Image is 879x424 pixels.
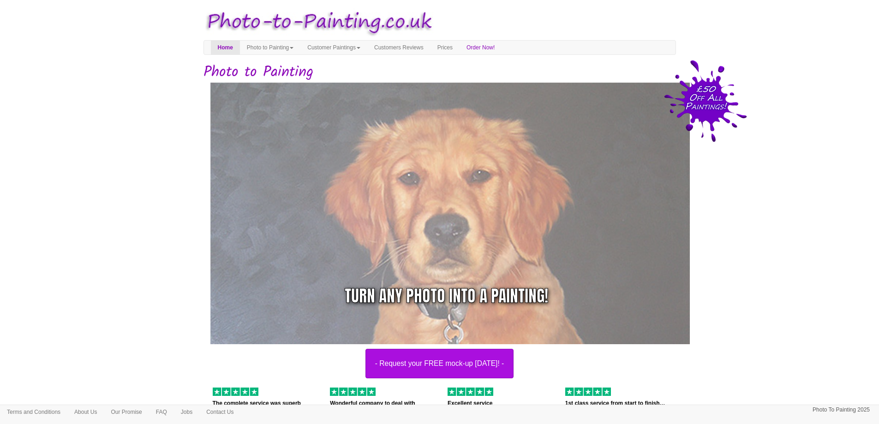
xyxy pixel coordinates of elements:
[330,388,376,396] img: 5 of out 5 stars
[199,5,435,40] img: Photo to Painting
[67,405,104,419] a: About Us
[104,405,149,419] a: Our Promise
[448,399,551,408] p: Excellent service
[345,284,548,308] div: Turn any photo into a painting!
[365,349,514,378] button: - Request your FREE mock-up [DATE]! -
[240,41,300,54] a: Photo to Painting
[565,399,669,408] p: 1st class service from start to finish…
[813,405,870,415] p: Photo To Painting 2025
[448,388,493,396] img: 5 of out 5 stars
[213,399,317,418] p: The complete service was superb from…
[149,405,174,419] a: FAQ
[210,83,697,352] img: dog.jpg
[174,405,199,419] a: Jobs
[203,64,676,80] h1: Photo to Painting
[367,41,431,54] a: Customers Reviews
[300,41,367,54] a: Customer Paintings
[199,405,240,419] a: Contact Us
[431,41,460,54] a: Prices
[664,60,747,142] img: 50 pound price drop
[330,399,434,408] p: Wonderful company to deal with
[565,388,611,396] img: 5 of out 5 stars
[197,83,683,378] a: - Request your FREE mock-up [DATE]! -
[211,41,240,54] a: Home
[460,41,502,54] a: Order Now!
[213,388,258,396] img: 5 of out 5 stars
